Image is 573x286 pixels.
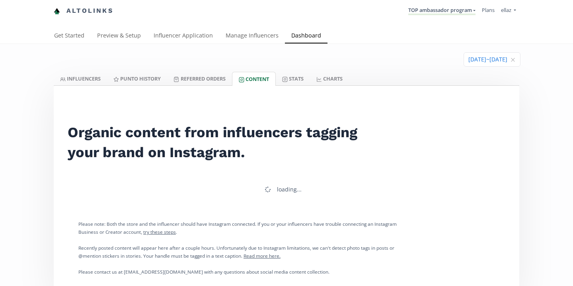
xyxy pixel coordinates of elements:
a: Preview & Setup [91,28,147,44]
h2: Organic content from influencers tagging your brand on Instagram. [68,122,368,162]
a: TOP ambassador program [408,6,476,15]
div: loading... [277,185,302,193]
small: Please contact us at [EMAIL_ADDRESS][DOMAIN_NAME] with any questions about social media content c... [78,268,329,275]
a: INFLUENCERS [54,72,107,85]
small: Please note: Both the store and the influencer should have Instagram connected. If you or your in... [78,221,397,235]
a: ellaz [501,6,516,16]
a: Punto HISTORY [107,72,167,85]
a: Referred Orders [167,72,232,85]
a: Influencer Application [147,28,219,44]
span: Clear [511,56,515,64]
small: Recently posted content will appear here after a couple hours. Unfortunately due to Instagram lim... [78,245,394,259]
a: Manage Influencers [219,28,285,44]
a: Get Started [48,28,91,44]
svg: close [511,57,515,62]
a: CHARTS [310,72,349,85]
a: Content [232,72,276,86]
a: Plans [482,6,495,14]
a: Altolinks [54,4,113,18]
a: Read more here. [244,252,281,259]
span: ellaz [501,6,511,14]
a: Dashboard [285,28,327,44]
a: try these steps [143,229,176,235]
img: favicon-32x32.png [54,8,60,14]
a: Stats [276,72,310,85]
